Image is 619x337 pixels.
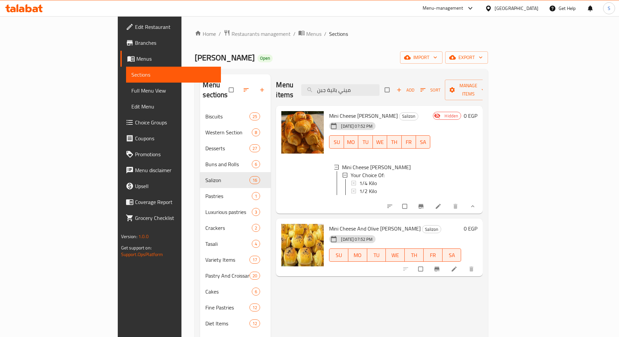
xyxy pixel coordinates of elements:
[464,199,480,214] button: show more
[396,86,414,94] span: Add
[252,160,260,168] div: items
[200,300,271,315] div: Fine Pastries12
[200,140,271,156] div: Desserts27
[200,172,271,188] div: Salizon16
[250,177,260,183] span: 16
[390,137,399,147] span: TH
[135,134,216,142] span: Coupons
[131,71,216,79] span: Sections
[382,199,398,214] button: sort-choices
[205,128,252,136] div: Western Section
[252,289,260,295] span: 6
[138,232,149,241] span: 1.0.0
[205,240,252,248] span: Tasali
[249,272,260,280] div: items
[293,30,296,38] li: /
[205,256,249,264] div: Variety Items
[135,118,216,126] span: Choice Groups
[136,55,216,63] span: Menus
[252,225,260,231] span: 2
[120,51,221,67] a: Menus
[344,135,358,149] button: MO
[450,53,483,62] span: export
[407,250,421,260] span: TH
[414,263,428,275] span: Select to update
[250,320,260,327] span: 12
[249,303,260,311] div: items
[200,204,271,220] div: Luxurious pastries3
[121,250,163,259] a: Support.OpsPlatform
[329,135,344,149] button: SU
[135,150,216,158] span: Promotions
[386,248,405,262] button: WE
[121,232,137,241] span: Version:
[367,248,386,262] button: TU
[200,315,271,331] div: Diet Items12
[135,198,216,206] span: Coverage Report
[347,137,356,147] span: MO
[370,250,383,260] span: TU
[121,243,152,252] span: Get support on:
[205,160,252,168] span: Buns and Rolls
[324,30,326,38] li: /
[195,30,488,38] nav: breadcrumb
[416,85,445,95] span: Sort items
[252,192,260,200] div: items
[281,224,324,266] img: Mini Cheese And Olive Pate
[255,83,271,97] button: Add section
[200,252,271,268] div: Variety Items17
[257,55,273,61] span: Open
[126,83,221,99] a: Full Menu View
[205,303,249,311] div: Fine Pastries
[200,284,271,300] div: Cakes6
[126,67,221,83] a: Sections
[423,4,463,12] div: Menu-management
[250,145,260,152] span: 27
[388,250,402,260] span: WE
[329,224,421,234] span: Mini Cheese And Olive [PERSON_NAME]
[205,208,252,216] div: Luxurious pastries
[404,137,413,147] span: FR
[426,250,440,260] span: FR
[329,248,348,262] button: SU
[120,162,221,178] a: Menu disclaimer
[205,112,249,120] span: Biscuits
[332,137,341,147] span: SU
[414,199,430,214] button: Branch-specific-item
[239,83,255,97] span: Sort sections
[205,192,252,200] span: Pastries
[361,137,370,147] span: TU
[205,288,252,296] span: Cakes
[131,87,216,95] span: Full Menu View
[225,84,239,96] span: Select all sections
[126,99,221,114] a: Edit Menu
[329,30,348,38] span: Sections
[420,86,441,94] span: Sort
[419,85,442,95] button: Sort
[200,236,271,252] div: Tasali4
[135,39,216,47] span: Branches
[257,54,273,62] div: Open
[495,5,538,12] div: [GEOGRAPHIC_DATA]
[200,108,271,124] div: Biscuits25
[252,161,260,168] span: 6
[249,176,260,184] div: items
[443,248,461,262] button: SA
[448,199,464,214] button: delete
[224,30,291,38] a: Restaurants management
[135,182,216,190] span: Upsell
[195,50,255,65] span: [PERSON_NAME]
[120,210,221,226] a: Grocery Checklist
[135,166,216,174] span: Menu disclaimer
[422,226,441,233] span: Salizon
[205,272,249,280] span: Pastry And Croissant
[131,102,216,110] span: Edit Menu
[276,80,293,100] h2: Menu items
[469,203,476,210] svg: Show Choices
[608,5,610,12] span: S
[351,171,384,179] span: Your Choice Of:
[120,178,221,194] a: Upsell
[358,135,373,149] button: TU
